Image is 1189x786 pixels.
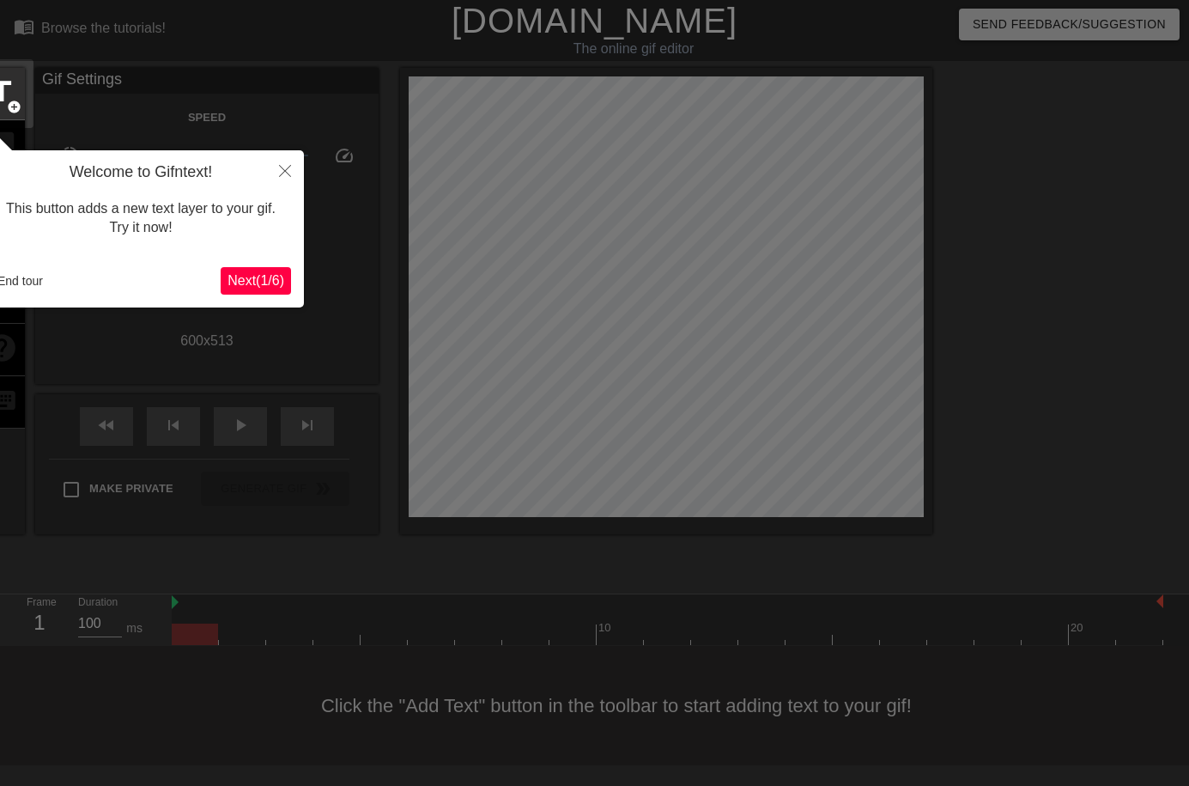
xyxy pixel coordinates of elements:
[221,267,291,295] button: Next
[266,150,304,190] button: Close
[227,273,284,288] span: Next ( 1 / 6 )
